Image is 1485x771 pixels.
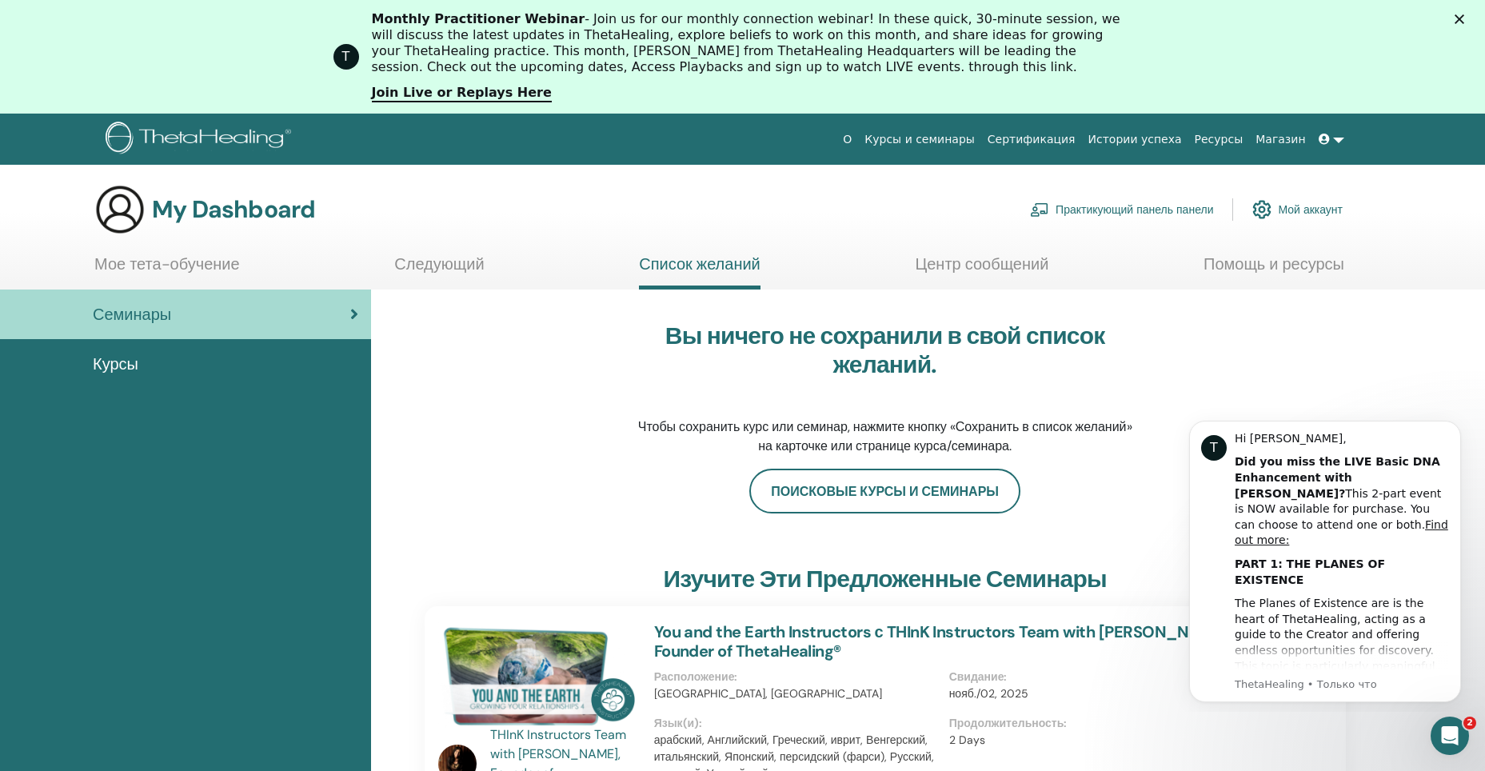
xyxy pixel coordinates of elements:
[372,11,585,26] b: Monthly Practitioner Webinar
[1455,14,1471,24] div: Закрыть
[1204,254,1344,286] a: Помощь и ресурсы
[981,125,1082,154] a: Сертификация
[93,352,138,376] span: Курсы
[152,195,315,224] h3: My Dashboard
[1252,192,1343,227] a: Мой аккаунт
[915,254,1048,286] a: Центр сообщений
[836,125,858,154] a: О
[372,85,552,102] a: Join Live or Replays Here
[663,565,1106,593] h3: Изучите эти предложенные семинары
[949,732,1235,749] p: 2 Days
[1252,196,1271,223] img: cog.svg
[1188,125,1250,154] a: Ресурсы
[333,44,359,70] div: Profile image for ThetaHealing
[654,669,940,685] p: Расположение :
[949,715,1235,732] p: Продолжительность :
[94,254,240,286] a: Мое тета-обучение
[749,469,1020,513] a: Поисковые курсы и семинары
[1431,717,1469,755] iframe: Intercom live chat
[633,417,1137,456] p: Чтобы сохранить курс или семинар, нажмите кнопку «Сохранить в список желаний» на карточке или стр...
[372,11,1127,75] div: - Join us for our monthly connection webinar! In these quick, 30-minute session, we will discuss ...
[1030,202,1049,217] img: chalkboard-teacher.svg
[1165,406,1485,712] iframe: Intercom notifications сообщение
[654,621,1233,661] a: You and the Earth Instructors с THInK Instructors Team with [PERSON_NAME], Founder of ThetaHealing®
[438,622,635,730] img: You and the Earth Instructors
[1030,192,1213,227] a: Практикующий панель панели
[394,254,484,286] a: Следующий
[1463,717,1476,729] span: 2
[858,125,981,154] a: Курсы и семинары
[93,302,171,326] span: Семинары
[94,184,146,235] img: generic-user-icon.jpg
[633,322,1137,379] h3: Вы ничего не сохранили в свой список желаний.
[106,122,297,158] img: logo.png
[639,254,760,290] a: Список желаний
[654,715,940,732] p: Язык(и) :
[1249,125,1311,154] a: Магазин
[1082,125,1188,154] a: Истории успеха
[70,190,284,378] div: The Planes of Existence are is the heart of ThetaHealing, acting as a guide to the Creator and of...
[70,271,284,286] p: Message from ThetaHealing, sent Только что
[949,685,1235,702] p: нояб./02, 2025
[654,685,940,702] p: [GEOGRAPHIC_DATA], [GEOGRAPHIC_DATA]
[949,669,1235,685] p: Свидание :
